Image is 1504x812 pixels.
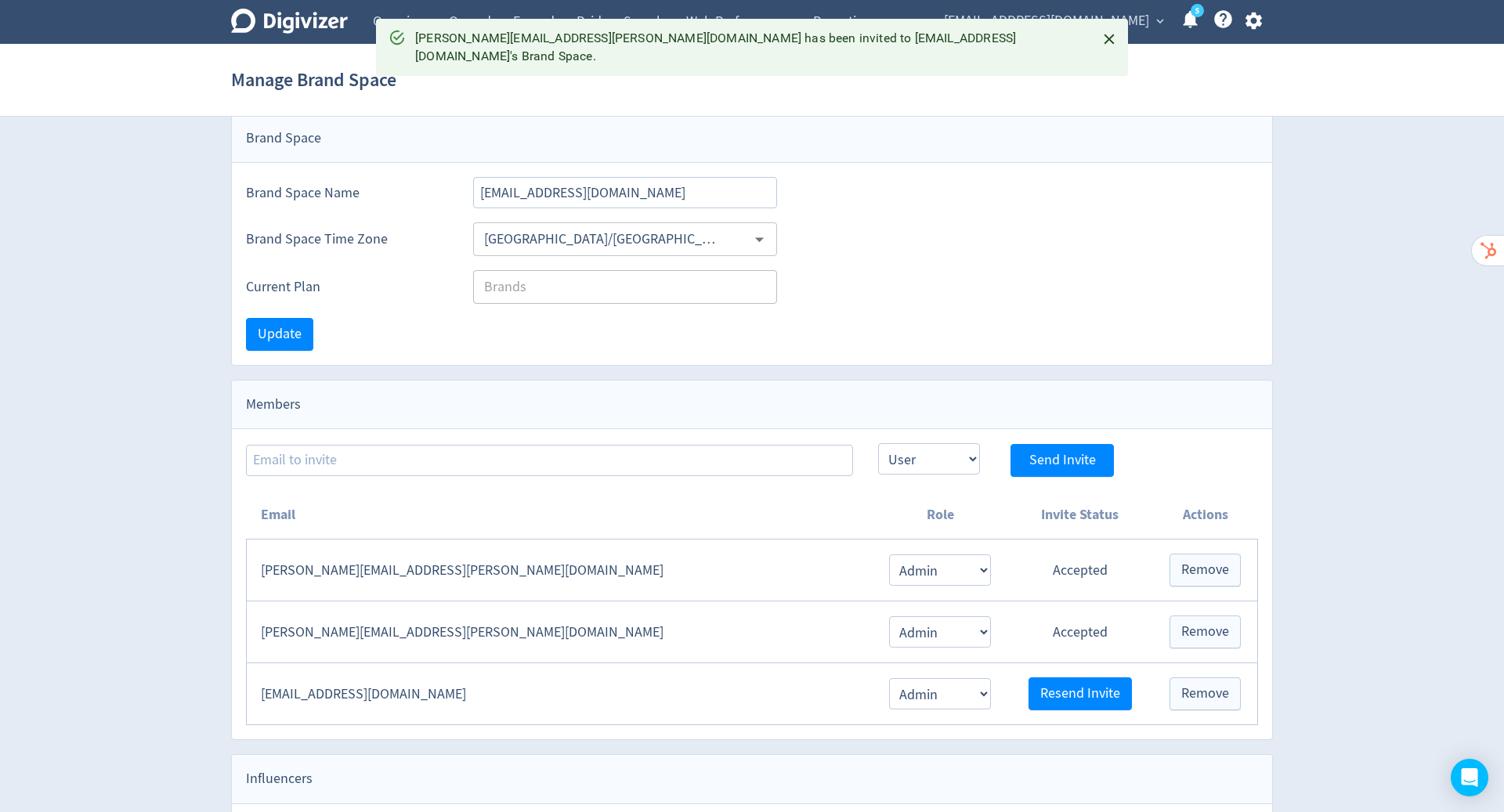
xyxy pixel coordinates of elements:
[232,114,1272,163] div: Brand Space
[478,227,726,251] input: Select Timezone
[944,9,1149,34] span: [EMAIL_ADDRESS][DOMAIN_NAME]
[247,540,873,601] td: [PERSON_NAME][EMAIL_ADDRESS][PERSON_NAME][DOMAIN_NAME]
[247,663,873,725] td: [EMAIL_ADDRESS][DOMAIN_NAME]
[473,177,777,208] input: Brand Space
[1097,27,1123,52] button: Close
[1170,615,1241,648] button: Remove
[1007,491,1153,540] th: Invite Status
[1010,444,1114,477] button: Send Invite
[1170,677,1241,710] button: Remove
[1007,540,1153,601] td: Accepted
[1195,5,1199,16] text: 5
[246,318,313,351] button: Update
[1181,625,1229,639] span: Remove
[247,601,873,663] td: [PERSON_NAME][EMAIL_ADDRESS][PERSON_NAME][DOMAIN_NAME]
[747,227,772,251] button: Open
[1040,687,1120,701] span: Resend Invite
[1029,453,1096,467] span: Send Invite
[938,9,1168,34] button: [EMAIL_ADDRESS][DOMAIN_NAME]
[1181,687,1229,701] span: Remove
[246,445,853,476] input: Email to invite
[1181,563,1229,577] span: Remove
[1153,491,1257,540] th: Actions
[415,23,1084,71] div: [PERSON_NAME][EMAIL_ADDRESS][PERSON_NAME][DOMAIN_NAME] has been invited to [EMAIL_ADDRESS][DOMAIN...
[232,755,1272,803] div: Influencers
[873,491,1007,540] th: Role
[258,327,302,341] span: Update
[1451,759,1488,796] div: Open Intercom Messenger
[246,183,448,203] label: Brand Space Name
[246,229,448,249] label: Brand Space Time Zone
[1029,677,1132,710] button: Resend Invite
[231,55,396,105] h1: Manage Brand Space
[1170,554,1241,586] button: Remove
[247,491,873,540] th: Email
[1007,601,1153,663] td: Accepted
[1191,4,1204,17] a: 5
[1153,14,1167,28] span: expand_more
[232,381,1272,429] div: Members
[246,277,448,297] label: Current Plan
